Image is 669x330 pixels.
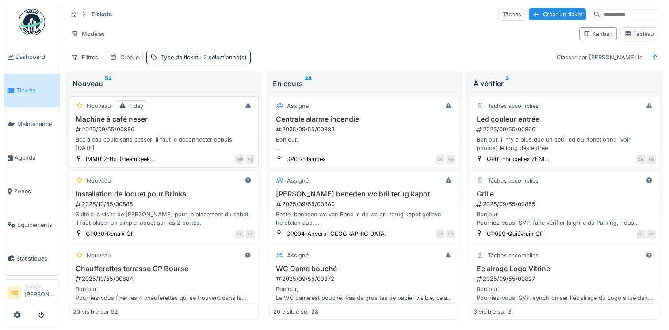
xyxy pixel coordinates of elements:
div: GP011-Bruxelles ZENI... [486,155,549,163]
div: 2025/09/55/00855 [475,200,655,208]
a: Maintenance [4,107,60,141]
div: Manager [24,283,56,290]
div: Tableau [624,30,654,38]
span: Tickets [16,86,56,95]
a: Équipements [4,208,60,242]
div: Nouveau [87,102,111,110]
div: FG [446,155,455,164]
div: CA [636,155,645,164]
a: Statistiques [4,242,60,275]
a: NB Manager[PERSON_NAME] [8,283,56,304]
div: Créé le [120,53,139,61]
h3: Installation de loquet pour Brinks [73,190,255,198]
div: GP017-Jambes [286,155,326,163]
div: HT [636,230,645,238]
div: 2025/09/55/00827 [475,275,655,283]
span: : 2 sélectionné(s) [198,54,247,61]
div: FG [647,155,656,164]
div: Assigné [287,102,309,110]
div: Type de ticket [161,53,247,61]
div: Assigné [287,177,309,185]
div: Bonjour, Pourriez-vous, SVP, faire vérifier la grille du Parking, nous n'arrivons plus à l'ouvrir... [474,210,655,227]
div: 2025/09/55/00886 [75,125,255,134]
div: Tâches accomplies [487,177,538,185]
sup: 52 [105,78,112,89]
div: 3 visible sur 3 [474,307,512,316]
li: NB [8,286,21,299]
div: GP004-Anvers [GEOGRAPHIC_DATA] [286,230,387,238]
div: 2025/09/55/00880 [275,200,455,208]
span: Équipements [17,221,56,229]
div: FG [246,230,255,238]
div: Tâches [498,8,525,21]
h3: [PERSON_NAME] beneden wc bril terug kapot [273,190,455,198]
strong: Tickets [88,10,115,19]
div: Bonjour, Pourriez-vous, SVP, synchroniser l'éclairage du Logo situé dans la vitrine avec celui de... [474,285,655,302]
div: Nouveau [87,177,111,185]
div: Bonjour, Nous avons eu un code défaut sur la centrale d'alarme (Détecteur encrassé) Voir photo Bav [273,135,455,152]
div: Bec à eau coule sans cesser: il faut le déconnecter depuis [DATE] [73,135,255,152]
div: LB [436,230,444,238]
div: En cours [273,78,455,89]
h3: Eclairage Logo Vitrine [474,265,655,273]
h3: WC Dame bouché [273,265,455,273]
div: 20 visible sur 28 [273,307,318,316]
div: Nouveau [87,251,111,260]
div: 20 visible sur 52 [73,307,118,316]
div: Suite à la visite de [PERSON_NAME] pour le placement du sabot, il faut placer un simple loquet su... [73,210,255,227]
div: À vérifier [473,78,656,89]
div: MM [235,155,244,164]
h3: Centrale alarme incendie [273,115,455,123]
div: Classer par [PERSON_NAME] le [553,51,646,64]
div: Kanban [583,30,613,38]
a: Dashboard [4,40,60,74]
div: Créer un ticket [529,8,586,20]
div: FG [246,155,255,164]
a: Zones [4,175,60,208]
a: Agenda [4,141,60,175]
h3: Grille [474,190,655,198]
div: FG [647,230,656,238]
div: LF [436,155,444,164]
div: GP029-Quiévrain GP [486,230,543,238]
div: LL [235,230,244,238]
span: Zones [14,187,56,196]
div: 2025/09/55/00872 [275,275,455,283]
div: GP030-Renaix GP [86,230,134,238]
span: Agenda [15,153,56,162]
div: Assigné [287,251,309,260]
div: 2025/10/55/00885 [75,200,255,208]
img: Badge_color-CXgf-gQk.svg [19,9,45,35]
span: Maintenance [17,120,56,128]
div: Beste, beneden wc van Reno is de wc bril terug kapot gelieve herstelen aub. Vriendelijk bedankr. ... [273,210,455,227]
div: Filtres [67,51,102,64]
span: Dashboard [15,53,56,61]
div: 2025/09/55/00883 [275,125,455,134]
div: 2025/09/55/00860 [475,125,655,134]
div: Bonjour, Le WC dame est bouché. Pas de gros tas de papier visible, cela va necessiter sans doute ... [273,285,455,302]
div: Bonjour, il n'y a plus que un seul led qui fonctionne (voir photos) le long des entrée [474,135,655,152]
div: Nouveau [73,78,255,89]
div: Tâches accomplies [487,102,538,110]
h3: Led couleur entrée [474,115,655,123]
h3: Chaufferettes terrasse GP Bourse [73,265,255,273]
h3: Machine à café neser [73,115,255,123]
div: 2025/10/55/00884 [75,275,255,283]
div: IMM012-Bxl (Heembeek... [86,155,155,163]
div: Tâches accomplies [487,251,538,260]
span: Statistiques [16,254,56,263]
div: FG [446,230,455,238]
a: Tickets [4,74,60,107]
sup: 3 [505,78,508,89]
div: Modèles [67,27,109,40]
div: 1 day [130,102,143,110]
div: Bonjour, Pourriez-vous fixer les 4 chauferettes qui se trouvent dans la remise dans la terrasse a... [73,285,255,302]
li: [PERSON_NAME] [24,283,56,302]
sup: 28 [305,78,312,89]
